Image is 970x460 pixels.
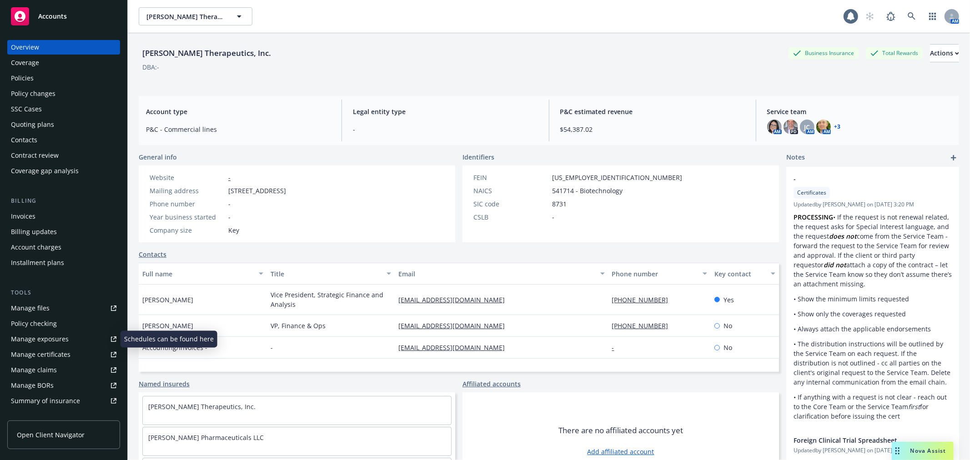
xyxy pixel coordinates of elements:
[7,332,120,346] a: Manage exposures
[924,7,942,25] a: Switch app
[714,269,765,279] div: Key contact
[794,435,928,445] span: Foreign Clinical Trial Spreadsheet
[150,173,225,182] div: Website
[11,225,57,239] div: Billing updates
[724,343,732,352] span: No
[473,199,548,209] div: SIC code
[724,295,734,305] span: Yes
[892,442,903,460] div: Drag to move
[7,102,120,116] a: SSC Cases
[11,255,64,270] div: Installment plans
[908,402,920,411] em: first
[267,263,395,285] button: Title
[7,378,120,393] a: Manage BORs
[930,45,959,62] div: Actions
[7,148,120,163] a: Contract review
[794,213,833,221] strong: PROCESSING
[552,199,567,209] span: 8731
[271,290,392,309] span: Vice President, Strategic Finance and Analysis
[146,107,331,116] span: Account type
[794,392,952,421] p: • If anything with a request is not clear - reach out to the Core Team or the Service Team for cl...
[17,430,85,440] span: Open Client Navigator
[139,152,177,162] span: General info
[903,7,921,25] a: Search
[148,433,264,442] a: [PERSON_NAME] Pharmaceuticals LLC
[834,124,841,130] a: +3
[11,71,34,85] div: Policies
[560,107,745,116] span: P&C estimated revenue
[228,199,231,209] span: -
[794,309,952,319] p: • Show only the coverages requested
[473,173,548,182] div: FEIN
[139,379,190,389] a: Named insureds
[552,186,623,195] span: 541714 - Biotechnology
[789,47,859,59] div: Business Insurance
[7,347,120,362] a: Manage certificates
[552,173,682,182] span: [US_EMPLOYER_IDENTIFICATION_NUMBER]
[139,7,252,25] button: [PERSON_NAME] Therapeutics, Inc.
[139,250,166,259] a: Contacts
[353,125,538,134] span: -
[11,102,42,116] div: SSC Cases
[148,402,256,411] a: [PERSON_NAME] Therapeutics, Inc.
[11,86,55,101] div: Policy changes
[7,394,120,408] a: Summary of insurance
[398,321,512,330] a: [EMAIL_ADDRESS][DOMAIN_NAME]
[784,120,798,134] img: photo
[588,447,654,456] a: Add affiliated account
[228,173,231,182] a: -
[7,164,120,178] a: Coverage gap analysis
[7,288,120,297] div: Tools
[786,152,805,163] span: Notes
[11,240,61,255] div: Account charges
[552,212,554,222] span: -
[560,125,745,134] span: $54,387.02
[398,295,512,304] a: [EMAIL_ADDRESS][DOMAIN_NAME]
[608,263,711,285] button: Phone number
[462,379,521,389] a: Affiliated accounts
[794,324,952,334] p: • Always attach the applicable endorsements
[142,295,193,305] span: [PERSON_NAME]
[711,263,779,285] button: Key contact
[7,55,120,70] a: Coverage
[11,394,80,408] div: Summary of insurance
[142,321,193,330] span: [PERSON_NAME]
[11,301,50,315] div: Manage files
[861,7,879,25] a: Start snowing
[271,343,273,352] span: -
[794,294,952,304] p: • Show the minimum limits requested
[271,269,382,279] div: Title
[7,196,120,205] div: Billing
[150,199,225,209] div: Phone number
[473,212,548,222] div: CSLB
[11,40,39,55] div: Overview
[398,343,512,352] a: [EMAIL_ADDRESS][DOMAIN_NAME]
[228,212,231,222] span: -
[150,212,225,222] div: Year business started
[11,117,54,132] div: Quoting plans
[794,339,952,387] p: • The distribution instructions will be outlined by the Service Team on each request. If the dist...
[794,212,952,289] p: • If the request is not renewal related, the request asks for Special Interest language, and the ...
[11,316,57,331] div: Policy checking
[271,321,326,330] span: VP, Finance & Ops
[767,120,782,134] img: photo
[7,86,120,101] a: Policy changes
[948,152,959,163] a: add
[612,295,676,304] a: [PHONE_NUMBER]
[146,12,225,21] span: [PERSON_NAME] Therapeutics, Inc.
[142,269,253,279] div: Full name
[558,425,683,436] span: There are no affiliated accounts yet
[7,209,120,224] a: Invoices
[150,186,225,195] div: Mailing address
[11,164,79,178] div: Coverage gap analysis
[142,62,159,72] div: DBA: -
[794,174,928,184] span: -
[7,240,120,255] a: Account charges
[146,125,331,134] span: P&C - Commercial lines
[816,120,831,134] img: photo
[11,209,35,224] div: Invoices
[11,363,57,377] div: Manage claims
[7,301,120,315] a: Manage files
[11,332,69,346] div: Manage exposures
[7,71,120,85] a: Policies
